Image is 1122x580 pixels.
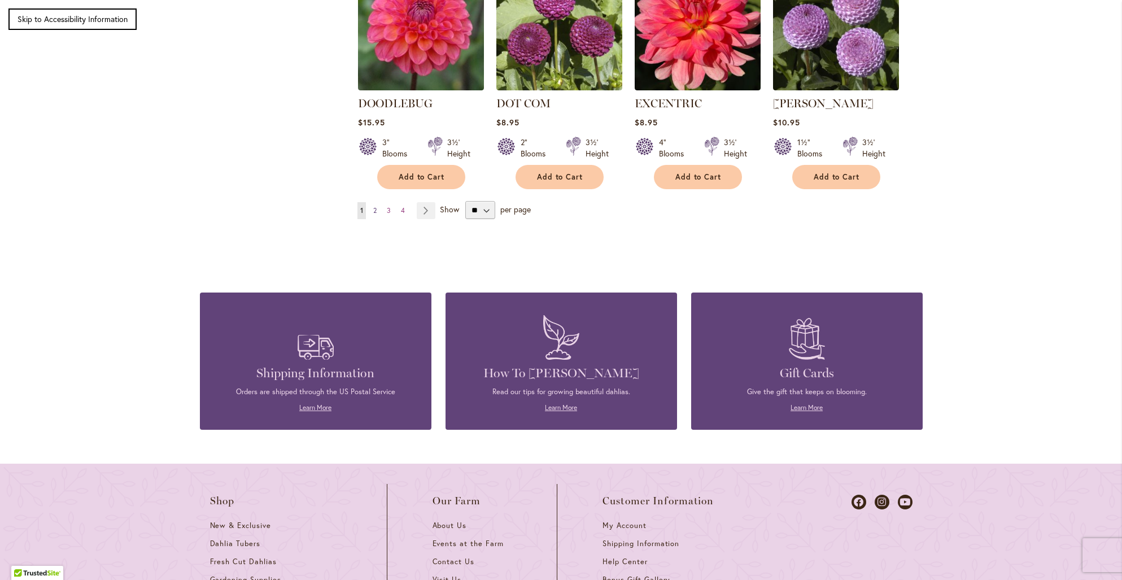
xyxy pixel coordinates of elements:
h4: Shipping Information [217,365,414,381]
span: About Us [433,521,467,530]
a: EXCENTRIC [635,97,702,110]
p: Give the gift that keeps on blooming. [708,387,906,397]
span: per page [500,204,531,215]
a: 2 [370,202,379,219]
span: Shop [210,495,235,507]
span: Add to Cart [399,172,445,182]
span: 2 [373,206,377,215]
span: My Account [603,521,647,530]
div: 3½' Height [447,137,470,159]
a: DOODLEBUG [358,97,433,110]
a: Dahlias on Facebook [852,495,866,509]
div: 4" Blooms [659,137,691,159]
a: Learn More [545,403,577,412]
div: 3½' Height [586,137,609,159]
p: Read our tips for growing beautiful dahlias. [462,387,660,397]
a: Learn More [791,403,823,412]
div: 2" Blooms [521,137,552,159]
span: Contact Us [433,557,475,566]
span: 4 [401,206,405,215]
h4: Gift Cards [708,365,906,381]
a: DOT COM [496,82,622,93]
a: [PERSON_NAME] [773,97,874,110]
a: DOODLEBUG [358,82,484,93]
p: Orders are shipped through the US Postal Service [217,387,414,397]
iframe: Launch Accessibility Center [8,540,40,572]
a: 3 [384,202,394,219]
a: EXCENTRIC [635,82,761,93]
span: $15.95 [358,117,385,128]
a: Skip to Accessibility Information [8,8,137,30]
span: $8.95 [635,117,658,128]
h4: How To [PERSON_NAME] [462,365,660,381]
span: Add to Cart [814,172,860,182]
span: Our Farm [433,495,481,507]
button: Add to Cart [516,165,604,189]
span: Add to Cart [537,172,583,182]
span: Events at the Farm [433,539,504,548]
div: 3½' Height [724,137,747,159]
span: Help Center [603,557,648,566]
span: New & Exclusive [210,521,272,530]
a: Dahlias on Youtube [898,495,913,509]
button: Add to Cart [654,165,742,189]
button: Add to Cart [377,165,465,189]
a: Learn More [299,403,331,412]
div: 3" Blooms [382,137,414,159]
button: Add to Cart [792,165,880,189]
span: 1 [360,206,363,215]
span: $10.95 [773,117,800,128]
span: Shipping Information [603,539,679,548]
a: 4 [398,202,408,219]
span: $8.95 [496,117,519,128]
span: Customer Information [603,495,714,507]
div: 3½' Height [862,137,885,159]
a: Dahlias on Instagram [875,495,889,509]
span: Dahlia Tubers [210,539,261,548]
a: DOT COM [496,97,551,110]
span: Add to Cart [675,172,722,182]
a: FRANK HOLMES [773,82,899,93]
span: Show [440,204,459,215]
span: 3 [387,206,391,215]
span: Fresh Cut Dahlias [210,557,277,566]
div: 1½" Blooms [797,137,829,159]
